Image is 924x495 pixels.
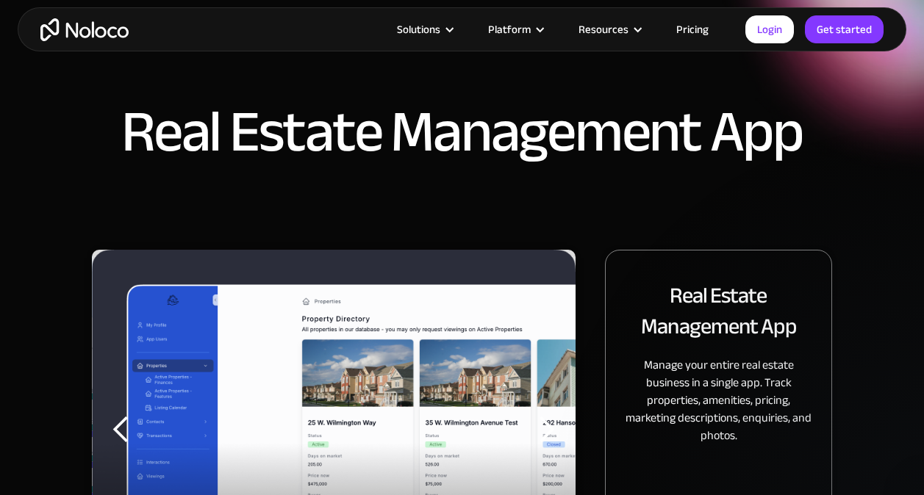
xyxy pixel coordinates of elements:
div: Platform [470,20,560,39]
div: Solutions [397,20,440,39]
div: Resources [560,20,658,39]
a: Get started [805,15,884,43]
div: Resources [579,20,628,39]
h1: Real Estate Management App [121,103,803,162]
h2: Real Estate Management App [623,280,814,342]
a: Pricing [658,20,727,39]
a: Login [745,15,794,43]
p: Manage your entire real estate business in a single app. Track properties, amenities, pricing, ma... [623,356,814,444]
a: home [40,18,129,41]
div: Solutions [379,20,470,39]
div: Platform [488,20,531,39]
